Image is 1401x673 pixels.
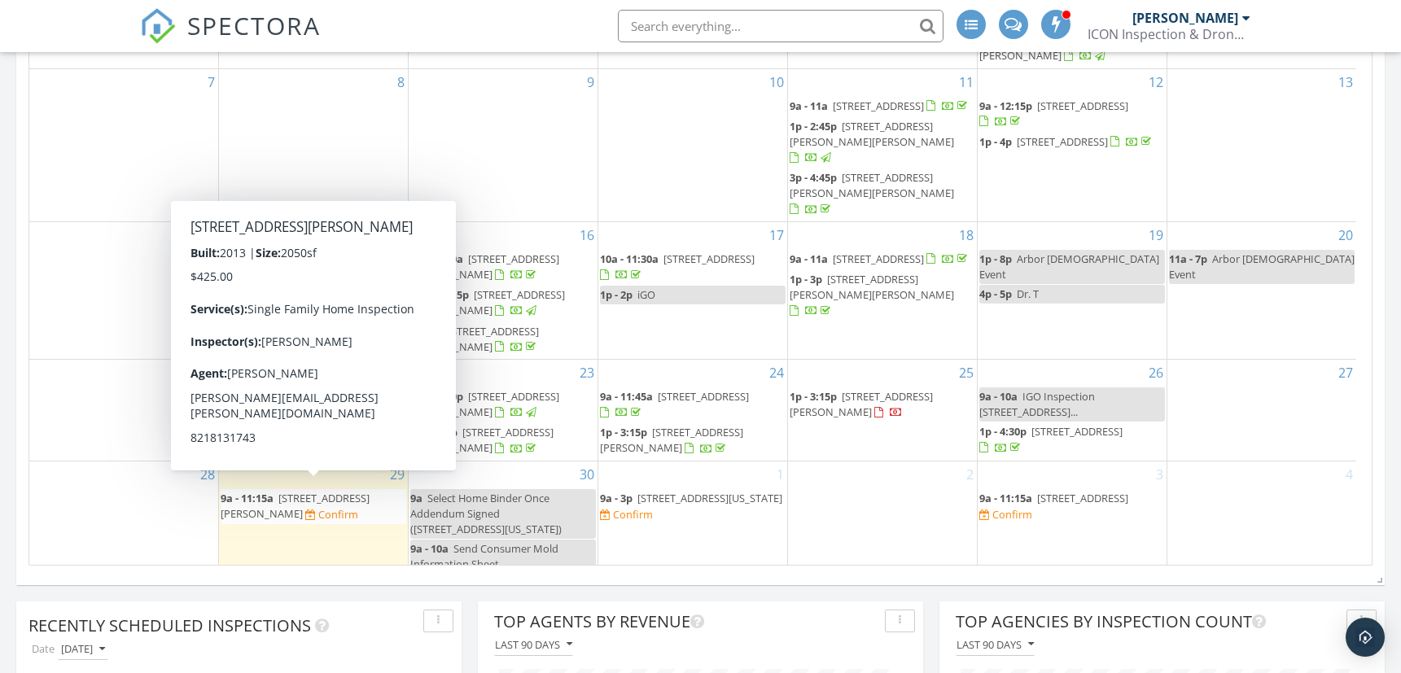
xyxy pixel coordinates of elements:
[410,324,443,339] span: 1p - 3p
[221,250,406,285] a: 9a - 11a [STREET_ADDRESS][PERSON_NAME]
[598,359,788,461] td: Go to September 24, 2025
[28,614,311,636] span: Recently Scheduled Inspections
[1037,98,1128,113] span: [STREET_ADDRESS]
[221,286,406,321] a: 1p - 3:30p [STREET_ADDRESS][PERSON_NAME]
[833,98,924,113] span: [STREET_ADDRESS]
[576,360,598,386] a: Go to September 23, 2025
[790,98,970,113] a: 9a - 11a [STREET_ADDRESS]
[576,461,598,487] a: Go to September 30, 2025
[979,251,1159,282] span: Arbor [DEMOGRAPHIC_DATA] Event
[979,134,1154,149] a: 1p - 4p [STREET_ADDRESS]
[600,491,782,505] a: 9a - 3p [STREET_ADDRESS][US_STATE]
[790,389,837,404] span: 1p - 3:15p
[600,425,743,455] span: [STREET_ADDRESS][PERSON_NAME]
[584,69,598,95] a: Go to September 9, 2025
[977,461,1167,642] td: Go to October 3, 2025
[979,389,1018,404] span: 9a - 10a
[221,251,259,266] span: 9a - 11a
[1335,69,1356,95] a: Go to September 13, 2025
[1017,134,1108,149] span: [STREET_ADDRESS]
[305,507,358,522] a: Confirm
[787,221,977,359] td: Go to September 18, 2025
[600,491,633,505] span: 9a - 3p
[410,541,449,556] span: 9a - 10a
[409,221,598,359] td: Go to September 16, 2025
[410,286,596,321] a: 11a - 12:15p [STREET_ADDRESS][PERSON_NAME]
[600,251,659,266] span: 10a - 11:30a
[790,272,954,302] span: [STREET_ADDRESS][PERSON_NAME][PERSON_NAME]
[1145,69,1167,95] a: Go to September 12, 2025
[600,425,647,439] span: 1p - 3:15p
[790,272,822,286] span: 1p - 3p
[219,359,409,461] td: Go to September 22, 2025
[956,610,1340,634] div: Top Agencies by Inspection Count
[992,508,1032,521] div: Confirm
[197,222,218,248] a: Go to September 14, 2025
[1342,461,1356,487] a: Go to October 4, 2025
[790,251,970,266] a: 9a - 11a [STREET_ADDRESS]
[197,461,218,487] a: Go to September 28, 2025
[409,359,598,461] td: Go to September 23, 2025
[495,639,572,650] div: Last 90 days
[979,98,1128,129] a: 9a - 12:15p [STREET_ADDRESS]
[956,634,1035,656] button: Last 90 days
[410,322,596,357] a: 1p - 3p [STREET_ADDRESS][PERSON_NAME]
[410,389,463,404] span: 9a - 12:30p
[790,170,954,216] a: 3p - 4:45p [STREET_ADDRESS][PERSON_NAME][PERSON_NAME]
[600,287,633,302] span: 1p - 2p
[790,170,837,185] span: 3p - 4:45p
[221,251,355,282] span: [STREET_ADDRESS][PERSON_NAME]
[394,69,408,95] a: Go to September 8, 2025
[1031,424,1123,439] span: [STREET_ADDRESS]
[600,389,749,419] a: 9a - 11:45a [STREET_ADDRESS]
[790,251,828,266] span: 9a - 11a
[29,68,219,221] td: Go to September 7, 2025
[773,461,787,487] a: Go to October 1, 2025
[979,286,1012,301] span: 4p - 5p
[221,489,406,524] a: 9a - 11:15a [STREET_ADDRESS][PERSON_NAME] Confirm
[600,251,755,282] a: 10a - 11:30a [STREET_ADDRESS]
[221,389,268,404] span: 1p - 2:30p
[600,389,653,404] span: 9a - 11:45a
[979,251,1012,266] span: 1p - 8p
[979,422,1165,457] a: 1p - 4:30p [STREET_ADDRESS]
[618,10,943,42] input: Search everything...
[790,119,954,164] a: 1p - 2:45p [STREET_ADDRESS][PERSON_NAME][PERSON_NAME]
[790,97,975,116] a: 9a - 11a [STREET_ADDRESS]
[410,324,539,354] a: 1p - 3p [STREET_ADDRESS][PERSON_NAME]
[1346,618,1385,657] div: Open Intercom Messenger
[979,133,1165,152] a: 1p - 4p [STREET_ADDRESS]
[790,270,975,321] a: 1p - 3p [STREET_ADDRESS][PERSON_NAME][PERSON_NAME]
[410,387,596,422] a: 9a - 12:30p [STREET_ADDRESS][PERSON_NAME]
[833,251,924,266] span: [STREET_ADDRESS]
[410,287,565,317] a: 11a - 12:15p [STREET_ADDRESS][PERSON_NAME]
[221,491,370,521] span: [STREET_ADDRESS][PERSON_NAME]
[790,389,933,419] span: [STREET_ADDRESS][PERSON_NAME]
[956,222,977,248] a: Go to September 18, 2025
[790,387,975,422] a: 1p - 3:15p [STREET_ADDRESS][PERSON_NAME]
[204,69,218,95] a: Go to September 7, 2025
[600,423,786,458] a: 1p - 3:15p [STREET_ADDRESS][PERSON_NAME]
[1132,10,1238,26] div: [PERSON_NAME]
[29,461,219,642] td: Go to September 28, 2025
[410,425,554,455] span: [STREET_ADDRESS][PERSON_NAME]
[1169,251,1207,266] span: 11a - 7p
[787,461,977,642] td: Go to October 2, 2025
[221,389,364,419] a: 1p - 2:30p [STREET_ADDRESS]
[790,119,837,133] span: 1p - 2:45p
[979,489,1165,524] a: 9a - 11:15a [STREET_ADDRESS] Confirm
[658,389,749,404] span: [STREET_ADDRESS]
[221,287,364,317] a: 1p - 3:30p [STREET_ADDRESS][PERSON_NAME]
[409,68,598,221] td: Go to September 9, 2025
[600,387,786,422] a: 9a - 11:45a [STREET_ADDRESS]
[387,222,408,248] a: Go to September 15, 2025
[387,360,408,386] a: Go to September 22, 2025
[28,638,58,660] label: Date
[790,170,954,200] span: [STREET_ADDRESS][PERSON_NAME][PERSON_NAME]
[766,360,787,386] a: Go to September 24, 2025
[790,389,933,419] a: 1p - 3:15p [STREET_ADDRESS][PERSON_NAME]
[1017,286,1039,301] span: Dr. T
[576,222,598,248] a: Go to September 16, 2025
[598,68,788,221] td: Go to September 10, 2025
[219,68,409,221] td: Go to September 8, 2025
